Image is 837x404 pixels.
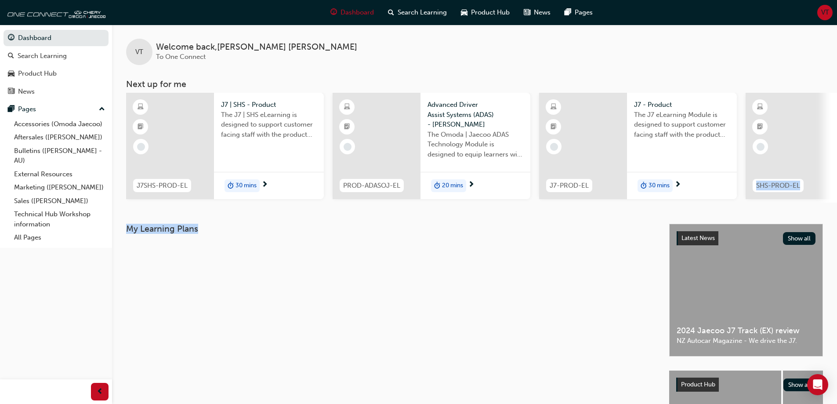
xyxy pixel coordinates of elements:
[807,374,828,395] div: Open Intercom Messenger
[8,34,14,42] span: guage-icon
[428,130,523,160] span: The Omoda | Jaecoo ADAS Technology Module is designed to equip learners with essential knowledge ...
[8,70,14,78] span: car-icon
[428,100,523,130] span: Advanced Driver Assist Systems (ADAS) - [PERSON_NAME]
[550,143,558,151] span: learningRecordVerb_NONE-icon
[330,7,337,18] span: guage-icon
[11,167,109,181] a: External Resources
[138,102,144,113] span: learningResourceType_ELEARNING-icon
[471,7,510,18] span: Product Hub
[381,4,454,22] a: search-iconSearch Learning
[8,88,14,96] span: news-icon
[4,101,109,117] button: Pages
[442,181,463,191] span: 20 mins
[18,104,36,114] div: Pages
[4,48,109,64] a: Search Learning
[137,143,145,151] span: learningRecordVerb_NONE-icon
[18,87,35,97] div: News
[126,93,324,199] a: J7SHS-PROD-ELJ7 | SHS - ProductThe J7 | SHS eLearning is designed to support customer facing staf...
[539,93,737,199] a: J7-PROD-ELJ7 - ProductThe J7 eLearning Module is designed to support customer facing staff with t...
[156,42,357,52] span: Welcome back , [PERSON_NAME] [PERSON_NAME]
[551,102,557,113] span: learningResourceType_ELEARNING-icon
[677,326,815,336] span: 2024 Jaecoo J7 Track (EX) review
[757,102,763,113] span: learningResourceType_ELEARNING-icon
[126,224,655,234] h3: My Learning Plans
[634,110,730,140] span: The J7 eLearning Module is designed to support customer facing staff with the product and sales i...
[156,53,206,61] span: To One Connect
[757,121,763,133] span: booktick-icon
[783,379,816,391] button: Show all
[18,51,67,61] div: Search Learning
[11,231,109,244] a: All Pages
[681,381,715,388] span: Product Hub
[4,84,109,100] a: News
[783,232,816,245] button: Show all
[344,102,350,113] span: learningResourceType_ELEARNING-icon
[454,4,517,22] a: car-iconProduct Hub
[344,121,350,133] span: booktick-icon
[649,181,670,191] span: 30 mins
[524,7,530,18] span: news-icon
[669,224,823,357] a: Latest NewsShow all2024 Jaecoo J7 Track (EX) reviewNZ Autocar Magazine - We drive the J7.
[674,181,681,189] span: next-icon
[821,7,829,18] span: VT
[4,66,109,82] a: Product Hub
[4,30,109,46] a: Dashboard
[323,4,381,22] a: guage-iconDashboard
[11,194,109,208] a: Sales ([PERSON_NAME])
[112,79,837,89] h3: Next up for me
[11,181,109,194] a: Marketing ([PERSON_NAME])
[8,106,14,113] span: pages-icon
[135,47,143,57] span: VT
[221,100,317,110] span: J7 | SHS - Product
[461,7,467,18] span: car-icon
[676,378,816,392] a: Product HubShow all
[344,143,351,151] span: learningRecordVerb_NONE-icon
[97,386,103,397] span: prev-icon
[756,181,800,191] span: SHS-PROD-EL
[221,110,317,140] span: The J7 | SHS eLearning is designed to support customer facing staff with the product and sales in...
[138,121,144,133] span: booktick-icon
[398,7,447,18] span: Search Learning
[558,4,600,22] a: pages-iconPages
[261,181,268,189] span: next-icon
[757,143,765,151] span: learningRecordVerb_NONE-icon
[228,180,234,192] span: duration-icon
[517,4,558,22] a: news-iconNews
[4,4,105,21] img: oneconnect
[468,181,475,189] span: next-icon
[565,7,571,18] span: pages-icon
[137,181,188,191] span: J7SHS-PROD-EL
[18,69,57,79] div: Product Hub
[8,52,14,60] span: search-icon
[341,7,374,18] span: Dashboard
[99,104,105,115] span: up-icon
[677,231,815,245] a: Latest NewsShow all
[634,100,730,110] span: J7 - Product
[550,181,589,191] span: J7-PROD-EL
[343,181,400,191] span: PROD-ADASOJ-EL
[333,93,530,199] a: PROD-ADASOJ-ELAdvanced Driver Assist Systems (ADAS) - [PERSON_NAME]The Omoda | Jaecoo ADAS Techno...
[551,121,557,133] span: booktick-icon
[11,207,109,231] a: Technical Hub Workshop information
[681,234,715,242] span: Latest News
[575,7,593,18] span: Pages
[11,131,109,144] a: Aftersales ([PERSON_NAME])
[11,117,109,131] a: Accessories (Omoda Jaecoo)
[236,181,257,191] span: 30 mins
[677,336,815,346] span: NZ Autocar Magazine - We drive the J7.
[641,180,647,192] span: duration-icon
[388,7,394,18] span: search-icon
[434,180,440,192] span: duration-icon
[817,5,833,20] button: VT
[534,7,551,18] span: News
[4,28,109,101] button: DashboardSearch LearningProduct HubNews
[11,144,109,167] a: Bulletins ([PERSON_NAME] - AU)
